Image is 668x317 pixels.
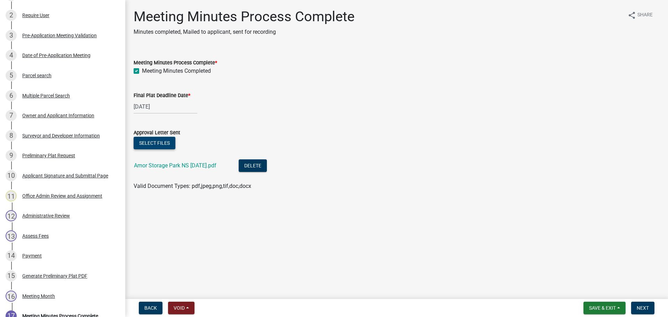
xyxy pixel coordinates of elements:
div: Parcel search [22,73,51,78]
label: Meeting Minutes Process Complete [134,61,217,65]
wm-modal-confirm: Delete Document [239,163,267,169]
button: shareShare [622,8,658,22]
label: Meeting Minutes Completed [142,67,211,75]
div: Applicant Signature and Submittal Page [22,173,108,178]
button: Void [168,302,194,314]
div: 12 [6,210,17,221]
span: Back [144,305,157,311]
div: Pre-Application Meeting Validation [22,33,97,38]
div: Surveyor and Developer Information [22,133,100,138]
button: Delete [239,159,267,172]
div: 16 [6,291,17,302]
span: Valid Document Types: pdf,jpeg,png,tif,doc,docx [134,183,251,189]
p: Minutes completed, Mailed to applicant, sent for recording [134,28,355,36]
h1: Meeting Minutes Process Complete [134,8,355,25]
label: Final Plat Deadline Date [134,93,190,98]
div: 3 [6,30,17,41]
div: Generate Preliminary Plat PDF [22,274,87,278]
i: share [628,11,636,19]
span: Share [637,11,653,19]
input: mm/dd/yyyy [134,100,197,114]
div: Assess Fees [22,233,49,238]
button: Save & Exit [583,302,626,314]
div: Date of Pre-Application Meeting [22,53,90,58]
div: Require User [22,13,49,18]
div: Administrative Review [22,213,70,218]
div: 10 [6,170,17,181]
div: Office Admin Review and Assignment [22,193,102,198]
div: 9 [6,150,17,161]
div: 13 [6,230,17,241]
div: 6 [6,90,17,101]
span: Save & Exit [589,305,616,311]
span: Void [174,305,185,311]
button: Back [139,302,162,314]
div: Payment [22,253,42,258]
div: 15 [6,270,17,282]
span: Next [637,305,649,311]
div: Multiple Parcel Search [22,93,70,98]
label: Approval Letter Sent [134,130,180,135]
div: 8 [6,130,17,141]
div: Preliminary Plat Request [22,153,75,158]
div: 11 [6,190,17,201]
button: Select files [134,137,175,149]
div: Owner and Applicant Information [22,113,94,118]
div: Meeting Month [22,294,55,299]
div: 2 [6,10,17,21]
div: 5 [6,70,17,81]
a: Amor Storage Park NS [DATE].pdf [134,162,216,169]
div: 4 [6,50,17,61]
div: 14 [6,250,17,261]
div: 7 [6,110,17,121]
button: Next [631,302,654,314]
